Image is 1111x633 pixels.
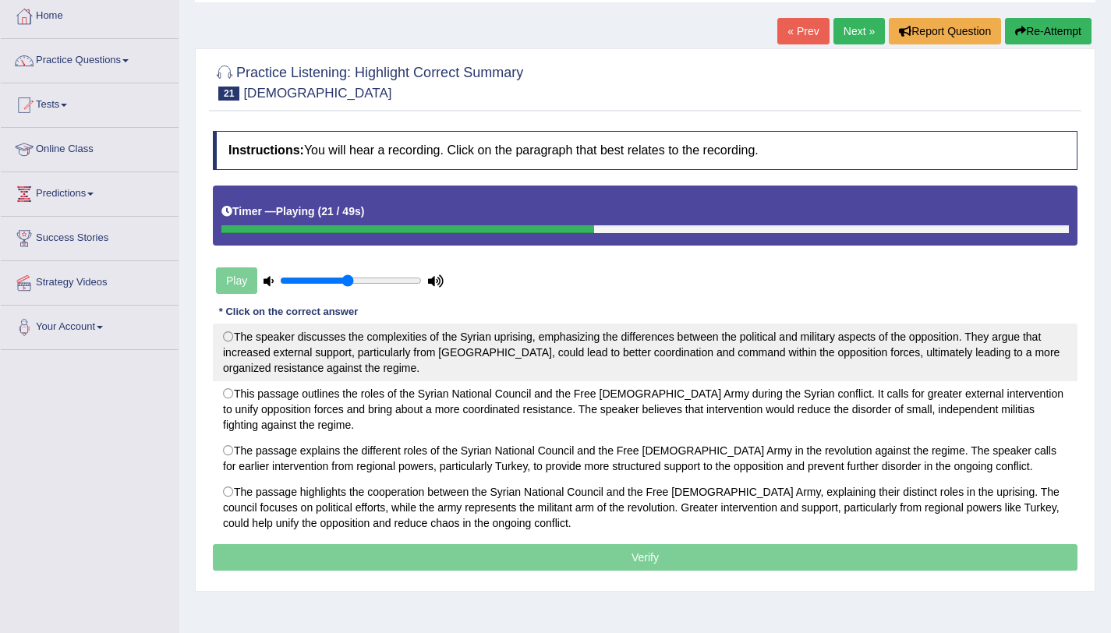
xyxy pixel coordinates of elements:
[1,306,179,345] a: Your Account
[213,324,1077,381] label: The speaker discusses the complexities of the Syrian uprising, emphasizing the differences betwee...
[213,131,1077,170] h4: You will hear a recording. Click on the paragraph that best relates to the recording.
[243,86,391,101] small: [DEMOGRAPHIC_DATA]
[228,143,304,157] b: Instructions:
[777,18,829,44] a: « Prev
[1,217,179,256] a: Success Stories
[213,380,1077,438] label: This passage outlines the roles of the Syrian National Council and the Free [DEMOGRAPHIC_DATA] Ar...
[1,39,179,78] a: Practice Questions
[213,62,523,101] h2: Practice Listening: Highlight Correct Summary
[317,205,321,217] b: (
[1,261,179,300] a: Strategy Videos
[889,18,1001,44] button: Report Question
[1005,18,1092,44] button: Re-Attempt
[276,205,315,217] b: Playing
[833,18,885,44] a: Next »
[1,128,179,167] a: Online Class
[1,83,179,122] a: Tests
[213,479,1077,536] label: The passage highlights the cooperation between the Syrian National Council and the Free [DEMOGRAP...
[213,437,1077,479] label: The passage explains the different roles of the Syrian National Council and the Free [DEMOGRAPHIC...
[221,206,364,217] h5: Timer —
[1,172,179,211] a: Predictions
[361,205,365,217] b: )
[213,304,364,319] div: * Click on the correct answer
[321,205,361,217] b: 21 / 49s
[218,87,239,101] span: 21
